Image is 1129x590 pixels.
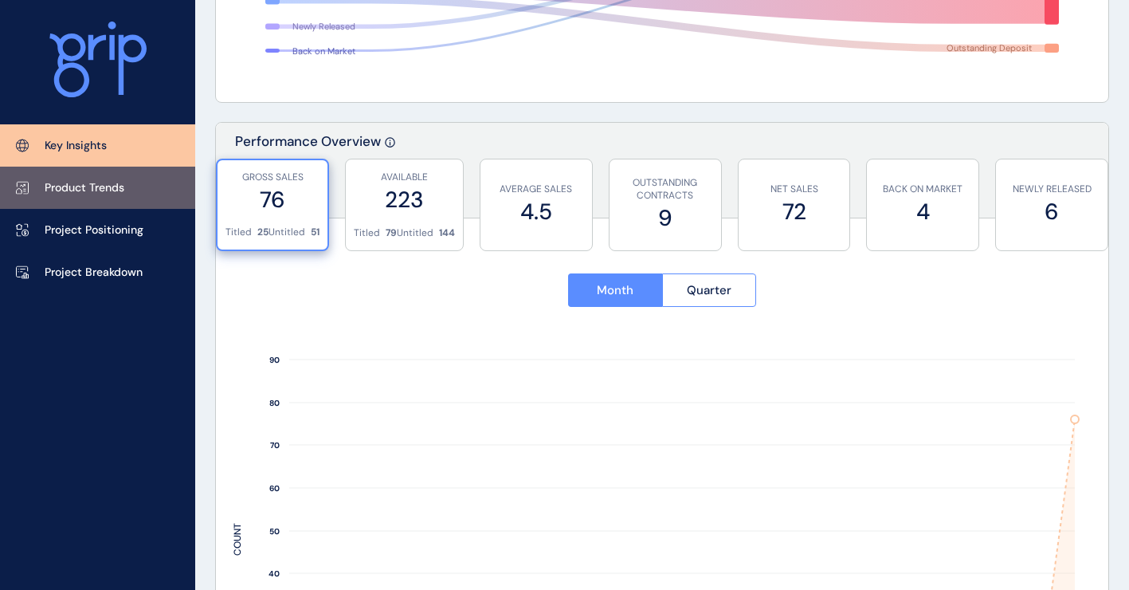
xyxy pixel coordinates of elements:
button: Month [568,273,662,307]
p: Product Trends [45,180,124,196]
span: Quarter [687,282,731,298]
label: 6 [1004,196,1100,227]
label: 4 [875,196,970,227]
label: 76 [225,184,319,215]
p: Project Breakdown [45,265,143,281]
text: 90 [269,355,280,365]
text: 50 [269,526,280,537]
label: 9 [617,203,713,234]
text: 40 [269,568,280,579]
p: GROSS SALES [225,171,319,184]
span: Month [597,282,633,298]
p: AVAILABLE [354,171,455,184]
p: Performance Overview [235,132,381,218]
label: 223 [354,184,455,215]
label: 4.5 [488,196,584,227]
text: 60 [269,483,280,494]
p: NET SALES [747,183,842,196]
p: 25 [257,226,269,239]
p: 79 [386,226,397,240]
p: Titled [354,226,380,240]
p: AVERAGE SALES [488,183,584,196]
p: Key Insights [45,138,107,154]
text: 70 [270,440,280,450]
p: Untitled [397,226,433,240]
button: Quarter [662,273,757,307]
label: 72 [747,196,842,227]
p: NEWLY RELEASED [1004,183,1100,196]
p: Titled [225,226,252,239]
text: 80 [269,398,280,408]
p: 144 [439,226,455,240]
p: OUTSTANDING CONTRACTS [617,176,713,203]
p: Untitled [269,226,305,239]
p: BACK ON MARKET [875,183,970,196]
p: 51 [311,226,319,239]
p: Project Positioning [45,222,143,238]
text: COUNT [231,523,244,556]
